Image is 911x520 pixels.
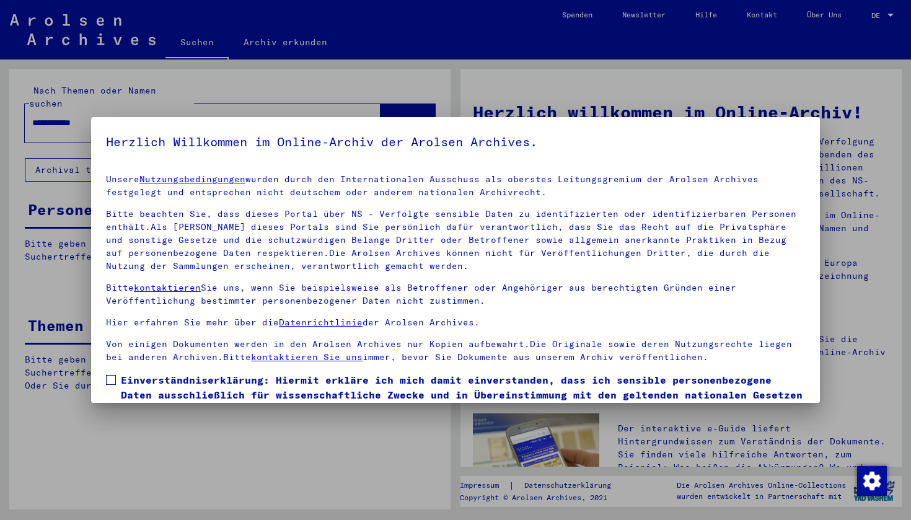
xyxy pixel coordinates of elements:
a: Nutzungsbedingungen [139,174,245,185]
a: kontaktieren [134,282,201,293]
a: kontaktieren Sie uns [251,351,363,363]
a: Datenrichtlinie [279,317,363,328]
p: Unsere wurden durch den Internationalen Ausschuss als oberstes Leitungsgremium der Arolsen Archiv... [106,173,805,199]
p: Bitte beachten Sie, dass dieses Portal über NS - Verfolgte sensible Daten zu identifizierten oder... [106,208,805,273]
p: Von einigen Dokumenten werden in den Arolsen Archives nur Kopien aufbewahrt.Die Originale sowie d... [106,338,805,364]
img: Zustimmung ändern [857,466,887,496]
p: Hier erfahren Sie mehr über die der Arolsen Archives. [106,316,805,329]
p: Bitte Sie uns, wenn Sie beispielsweise als Betroffener oder Angehöriger aus berechtigten Gründen ... [106,281,805,307]
span: Einverständniserklärung: Hiermit erkläre ich mich damit einverstanden, dass ich sensible personen... [121,372,805,432]
h5: Herzlich Willkommen im Online-Archiv der Arolsen Archives. [106,132,805,152]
